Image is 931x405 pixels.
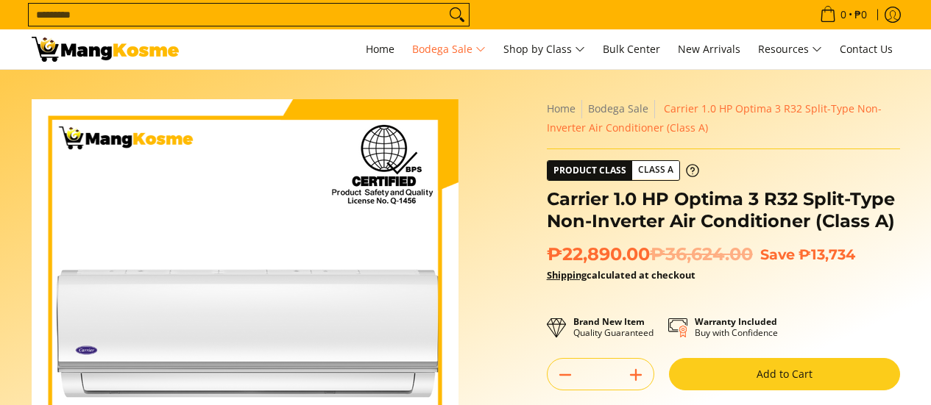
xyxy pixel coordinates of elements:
[838,10,849,20] span: 0
[194,29,900,69] nav: Main Menu
[852,10,869,20] span: ₱0
[751,29,829,69] a: Resources
[632,161,679,179] span: Class A
[799,245,855,263] span: ₱13,734
[547,160,699,181] a: Product Class Class A
[760,245,795,263] span: Save
[366,42,394,56] span: Home
[547,268,695,282] strong: calculated at checkout
[678,42,740,56] span: New Arrivals
[547,99,900,137] nav: Breadcrumbs
[548,363,583,387] button: Subtract
[695,315,777,328] strong: Warranty Included
[547,243,753,265] span: ₱22,890.00
[758,40,822,59] span: Resources
[405,29,493,69] a: Bodega Sale
[496,29,592,69] a: Shop by Class
[547,101,882,135] span: Carrier 1.0 HP Optima 3 R32 Split-Type Non-Inverter Air Conditioner (Class A)
[815,7,871,23] span: •
[695,316,778,338] p: Buy with Confidence
[573,315,645,328] strong: Brand New Item
[650,243,753,265] del: ₱36,624.00
[547,188,900,232] h1: Carrier 1.0 HP Optima 3 R32 Split-Type Non-Inverter Air Conditioner (Class A)
[445,4,469,26] button: Search
[32,37,179,62] img: Carrier Optima 3 SET 1.0HP Split-Type Aircon (Class A) l Mang Kosme
[412,40,486,59] span: Bodega Sale
[547,101,576,115] a: Home
[595,29,668,69] a: Bulk Center
[548,161,632,180] span: Product Class
[832,29,900,69] a: Contact Us
[503,40,585,59] span: Shop by Class
[603,42,660,56] span: Bulk Center
[669,358,900,390] button: Add to Cart
[547,268,587,282] a: Shipping
[618,363,654,387] button: Add
[588,101,648,115] a: Bodega Sale
[840,42,893,56] span: Contact Us
[358,29,402,69] a: Home
[670,29,748,69] a: New Arrivals
[573,316,654,338] p: Quality Guaranteed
